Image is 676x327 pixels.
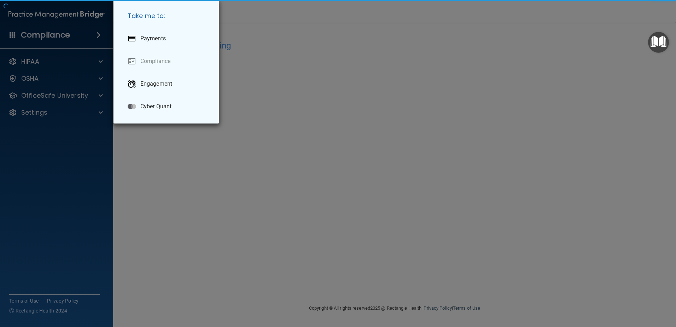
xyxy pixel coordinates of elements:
[140,35,166,42] p: Payments
[122,51,213,71] a: Compliance
[122,29,213,48] a: Payments
[122,97,213,116] a: Cyber Quant
[122,74,213,94] a: Engagement
[140,80,172,87] p: Engagement
[122,6,213,26] h5: Take me to:
[648,32,669,53] button: Open Resource Center
[140,103,171,110] p: Cyber Quant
